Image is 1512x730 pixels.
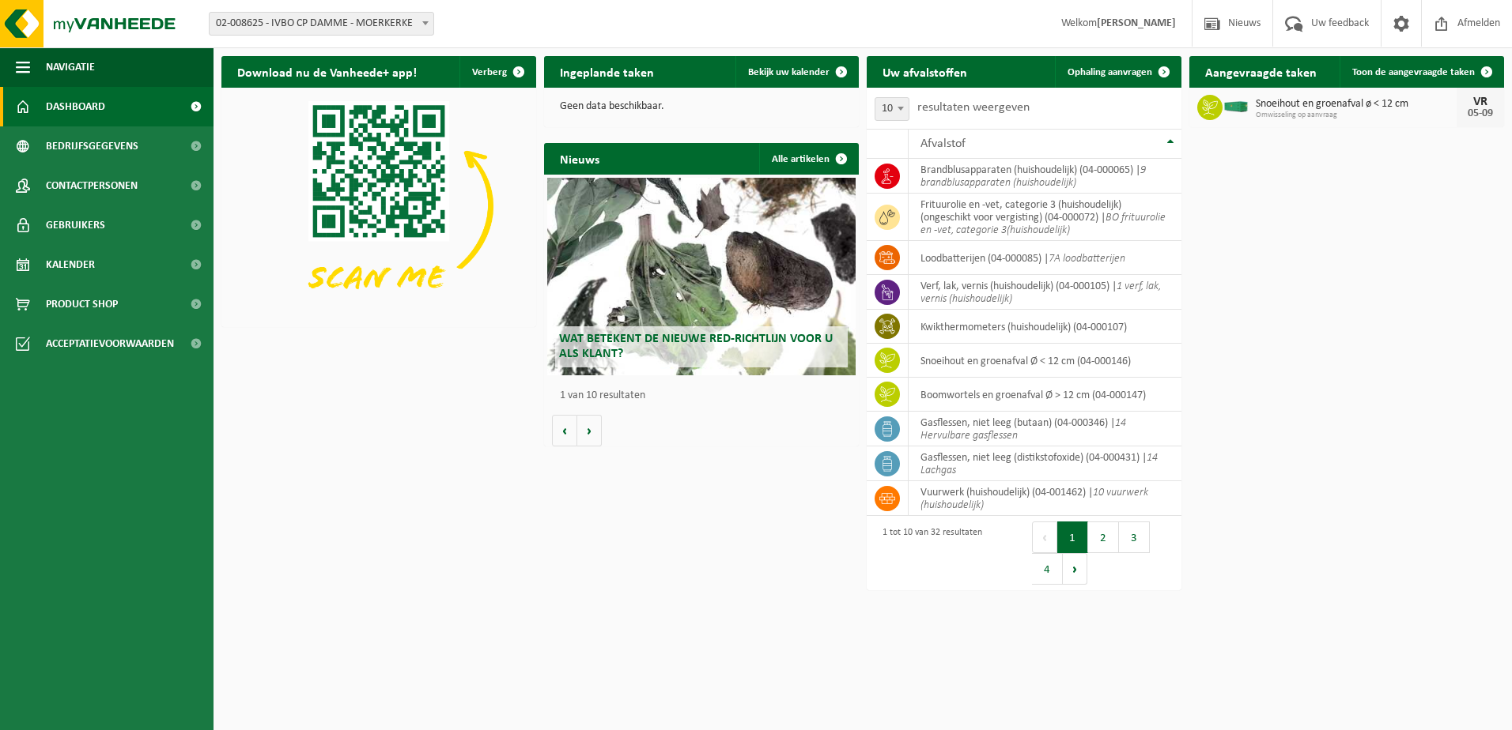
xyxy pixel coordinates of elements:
button: Vorige [552,415,577,446]
div: 05-09 [1465,108,1496,119]
i: 14 Hervulbare gasflessen [920,417,1126,442]
td: gasflessen, niet leeg (butaan) (04-000346) | [909,412,1181,446]
a: Wat betekent de nieuwe RED-richtlijn voor u als klant? [547,178,856,375]
a: Bekijk uw kalender [735,56,857,88]
span: Ophaling aanvragen [1068,67,1152,77]
strong: [PERSON_NAME] [1097,17,1176,29]
i: 9 brandblusapparaten (huishoudelijk) [920,164,1146,189]
td: gasflessen, niet leeg (distikstofoxide) (04-000431) | [909,446,1181,481]
span: Omwisseling op aanvraag [1256,111,1457,120]
span: Product Shop [46,284,118,324]
a: Alle artikelen [759,143,857,175]
span: Kalender [46,245,95,284]
span: Snoeihout en groenafval ø < 12 cm [1256,98,1457,111]
span: 10 [875,97,909,121]
button: Previous [1032,521,1057,553]
h2: Ingeplande taken [544,56,670,87]
span: Wat betekent de nieuwe RED-richtlijn voor u als klant? [559,333,833,360]
h2: Aangevraagde taken [1189,56,1332,87]
td: kwikthermometers (huishoudelijk) (04-000107) [909,310,1181,344]
label: resultaten weergeven [917,101,1030,114]
td: vuurwerk (huishoudelijk) (04-001462) | [909,481,1181,516]
td: frituurolie en -vet, categorie 3 (huishoudelijk) (ongeschikt voor vergisting) (04-000072) | [909,194,1181,241]
span: Navigatie [46,47,95,87]
i: 10 vuurwerk (huishoudelijk) [920,487,1148,511]
button: 4 [1032,553,1063,585]
span: 02-008625 - IVBO CP DAMME - MOERKERKE [209,12,434,36]
td: snoeihout en groenafval Ø < 12 cm (04-000146) [909,344,1181,378]
button: Next [1063,553,1087,585]
div: VR [1465,96,1496,108]
td: verf, lak, vernis (huishoudelijk) (04-000105) | [909,275,1181,310]
button: 2 [1088,521,1119,553]
button: Verberg [459,56,535,88]
div: 1 tot 10 van 32 resultaten [875,520,982,586]
span: Bekijk uw kalender [748,67,830,77]
button: 1 [1057,521,1088,553]
i: 7A loodbatterijen [1049,253,1125,265]
span: Afvalstof [920,137,966,150]
button: Volgende [577,415,602,446]
p: 1 van 10 resultaten [560,390,851,401]
span: Verberg [472,67,507,77]
span: 10 [875,98,909,120]
button: 3 [1119,521,1150,553]
span: Acceptatievoorwaarden [46,324,174,363]
h2: Uw afvalstoffen [867,56,983,87]
td: brandblusapparaten (huishoudelijk) (04-000065) | [909,159,1181,194]
span: 02-008625 - IVBO CP DAMME - MOERKERKE [210,13,433,35]
span: Toon de aangevraagde taken [1352,67,1475,77]
h2: Nieuws [544,143,615,174]
i: BO frituurolie en -vet, categorie 3(huishoudelijk) [920,212,1166,236]
img: HK-XC-30-GN-00 [1223,99,1249,113]
p: Geen data beschikbaar. [560,101,843,112]
img: Download de VHEPlus App [221,88,536,324]
i: 1 verf, lak, vernis (huishoudelijk) [920,280,1161,305]
span: Gebruikers [46,205,105,245]
i: 14 Lachgas [920,452,1158,476]
span: Bedrijfsgegevens [46,126,138,166]
td: boomwortels en groenafval Ø > 12 cm (04-000147) [909,378,1181,412]
h2: Download nu de Vanheede+ app! [221,56,433,87]
span: Dashboard [46,87,105,126]
td: loodbatterijen (04-000085) | [909,241,1181,275]
a: Ophaling aanvragen [1055,56,1180,88]
a: Toon de aangevraagde taken [1340,56,1503,88]
span: Contactpersonen [46,166,138,205]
